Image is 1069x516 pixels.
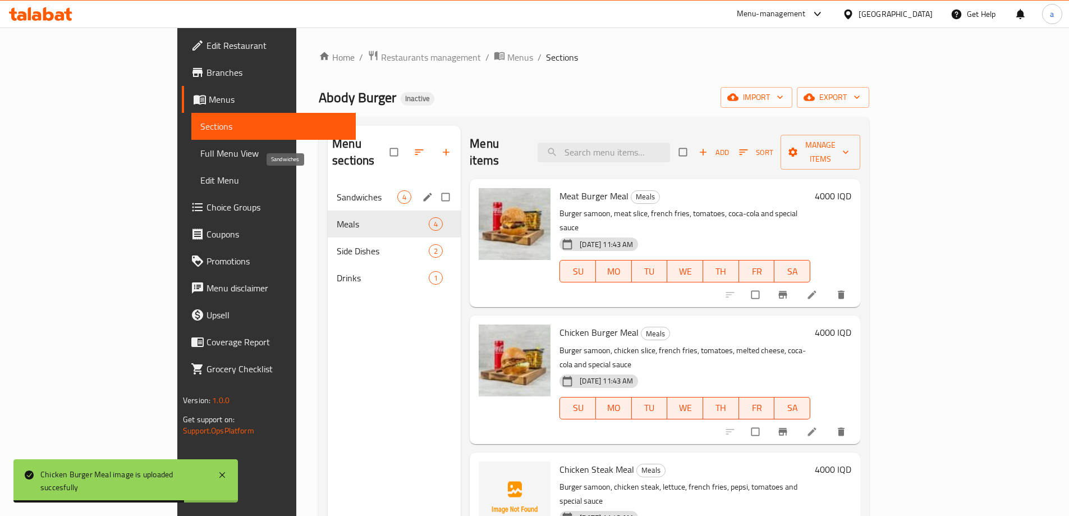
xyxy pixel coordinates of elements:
span: Sort [739,146,773,159]
span: [DATE] 11:43 AM [575,376,637,386]
span: Side Dishes [337,244,429,258]
button: delete [829,419,856,444]
a: Edit Restaurant [182,32,356,59]
span: Sections [546,51,578,64]
div: items [397,190,411,204]
span: FR [744,263,770,280]
span: Branches [207,66,347,79]
span: Sections [200,120,347,133]
div: Menu-management [737,7,806,21]
button: SA [774,397,810,419]
h2: Menu sections [332,135,390,169]
a: Coupons [182,221,356,248]
span: Upsell [207,308,347,322]
span: FR [744,400,770,416]
a: Branches [182,59,356,86]
li: / [359,51,363,64]
a: Menus [182,86,356,113]
span: Choice Groups [207,200,347,214]
a: Restaurants management [368,50,481,65]
span: Restaurants management [381,51,481,64]
span: TU [636,400,663,416]
img: Chicken Burger Meal [479,325,550,396]
span: 1 [429,273,442,284]
span: Drinks [337,271,429,285]
span: Inactive [401,94,434,103]
span: Meals [631,190,659,203]
input: search [538,143,670,162]
span: SU [565,400,591,416]
span: SA [779,400,806,416]
a: Edit menu item [806,426,820,437]
button: import [721,87,792,108]
button: SU [559,397,596,419]
img: Meat Burger Meal [479,188,550,260]
span: Menus [209,93,347,106]
span: Coupons [207,227,347,241]
button: WE [667,260,703,282]
span: Meals [641,327,669,340]
button: MO [596,397,632,419]
p: Burger samoon, meat slice, french fries, tomatoes, coca-cola and special sauce [559,207,810,235]
div: items [429,271,443,285]
span: TH [708,263,735,280]
h6: 4000 IQD [815,462,851,477]
span: [DATE] 11:43 AM [575,239,637,250]
div: Meals [636,464,666,477]
button: Sort [736,144,776,161]
span: Abody Burger [319,85,396,110]
span: a [1050,8,1054,20]
div: Chicken Burger Meal image is uploaded succesfully [40,468,207,494]
span: Grocery Checklist [207,362,347,376]
span: 4 [429,219,442,230]
button: Branch-specific-item [770,282,797,307]
button: Branch-specific-item [770,419,797,444]
span: Get support on: [183,412,235,427]
span: Chicken Steak Meal [559,461,634,478]
a: Coverage Report [182,328,356,355]
nav: breadcrumb [319,50,869,65]
span: Select to update [745,421,768,442]
a: Full Menu View [191,140,356,167]
li: / [538,51,542,64]
a: Grocery Checklist [182,355,356,382]
span: Coverage Report [207,335,347,349]
span: Select all sections [383,141,407,163]
h6: 4000 IQD [815,325,851,340]
span: Edit Restaurant [207,39,347,52]
nav: Menu sections [328,179,461,296]
a: Edit menu item [806,289,820,300]
span: TH [708,400,735,416]
button: export [797,87,869,108]
span: Meat Burger Meal [559,188,628,204]
button: delete [829,282,856,307]
button: SA [774,260,810,282]
span: MO [600,400,627,416]
button: Add [696,144,732,161]
span: Version: [183,393,210,408]
div: [GEOGRAPHIC_DATA] [859,8,933,20]
a: Menu disclaimer [182,275,356,302]
button: FR [739,260,775,282]
div: Meals [631,190,660,204]
span: Sort items [732,144,781,161]
a: Promotions [182,248,356,275]
div: Drinks1 [328,264,461,291]
button: Manage items [781,135,860,170]
span: Meals [637,464,665,477]
span: 4 [398,192,411,203]
a: Upsell [182,302,356,328]
div: Inactive [401,92,434,106]
button: SU [559,260,596,282]
span: Menus [507,51,533,64]
span: import [730,90,783,104]
div: items [429,244,443,258]
span: 1.0.0 [212,393,230,408]
p: Burger samoon, chicken steak, lettuce, french fries, pepsi, tomatoes and special sauce [559,480,810,508]
div: items [429,217,443,231]
p: Burger samoon, chicken slice, french fries, tomatoes, melted cheese, coca-cola and special sauce [559,344,810,372]
span: MO [600,263,627,280]
h6: 4000 IQD [815,188,851,204]
span: Promotions [207,254,347,268]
